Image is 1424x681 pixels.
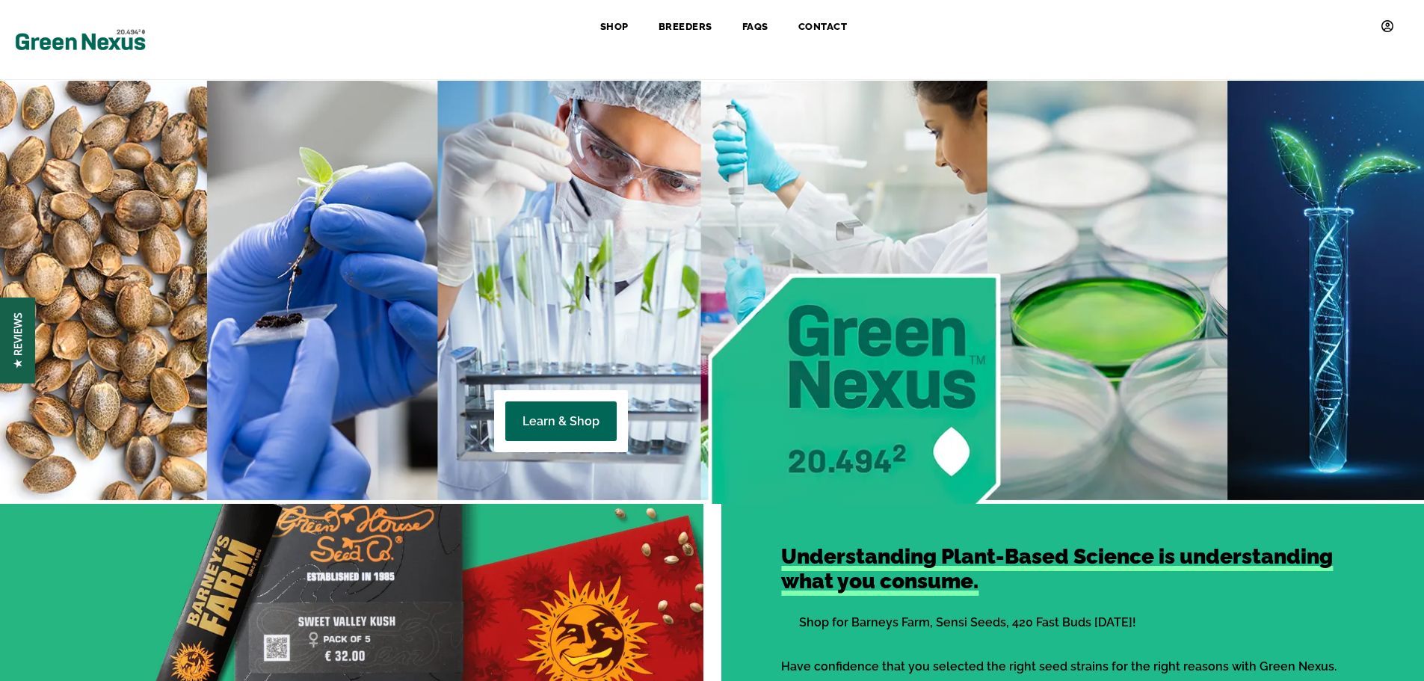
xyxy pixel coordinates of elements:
[781,656,1337,677] p: Have confidence that you selected the right seed strains for the right reasons with Green Nexus.
[799,612,1136,632] p: Shop for Barneys Farm, Sensi Seeds, 420 Fast Buds [DATE]!
[585,11,644,44] a: Shop
[252,11,1409,68] nav: Site Navigation
[781,544,1363,594] h2: Understanding Plant-Based Science is understanding what you consume.
[10,312,25,369] span: ★ Reviews
[505,401,617,441] a: Learn & Shop
[727,11,783,44] a: FAQs
[15,25,146,54] img: Green Nexus
[783,11,863,44] a: Contact
[644,11,727,44] a: Breeders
